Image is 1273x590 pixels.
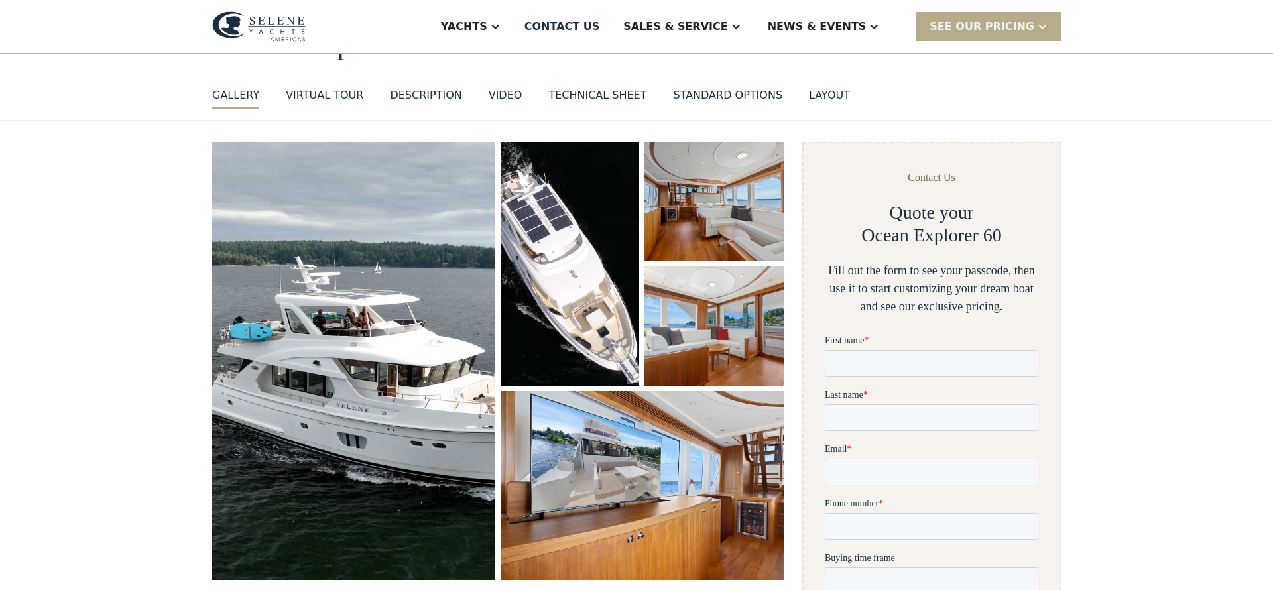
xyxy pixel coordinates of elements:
input: I want to subscribe to your Newsletter.Unsubscribe any time by clicking the link at the bottom of... [3,579,11,587]
a: open lightbox [501,391,784,580]
a: VIRTUAL TOUR [286,88,363,109]
a: open lightbox [644,142,784,261]
a: DESCRIPTION [390,88,461,109]
a: Technical sheet [548,88,646,109]
span: We respect your time - only the good stuff, never spam. [1,496,206,519]
h2: Quote your [890,202,974,224]
a: open lightbox [644,266,784,386]
a: VIDEO [489,88,522,109]
div: Fill out the form to see your passcode, then use it to start customizing your dream boat and see ... [825,262,1038,316]
div: Sales & Service [623,19,727,34]
div: SEE Our Pricing [916,12,1061,40]
div: Yachts [441,19,487,34]
a: layout [809,88,850,109]
span: Reply STOP to unsubscribe at any time. [3,538,204,560]
div: Contact Us [908,170,955,186]
a: standard options [673,88,782,109]
div: layout [809,88,850,103]
div: standard options [673,88,782,103]
strong: I want to subscribe to your Newsletter. [15,579,167,589]
div: Contact US [524,19,600,34]
a: GALLERY [212,88,259,109]
input: Yes, I'd like to receive SMS updates.Reply STOP to unsubscribe at any time. [3,538,11,546]
h2: Ocean Explorer 60 [861,224,1001,247]
div: DESCRIPTION [390,88,461,103]
div: SEE Our Pricing [930,19,1034,34]
img: logo [212,11,306,42]
div: VIRTUAL TOUR [286,88,363,103]
a: open lightbox [501,142,639,386]
div: Technical sheet [548,88,646,103]
strong: Yes, I'd like to receive SMS updates. [15,538,158,548]
div: VIDEO [489,88,522,103]
div: News & EVENTS [768,19,867,34]
div: GALLERY [212,88,259,103]
span: Tick the box below to receive occasional updates, exclusive offers, and VIP access via text message. [1,452,212,487]
a: open lightbox [212,142,495,580]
